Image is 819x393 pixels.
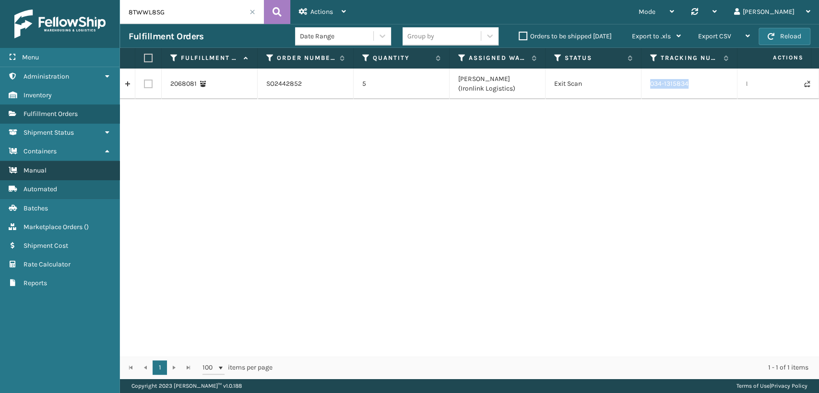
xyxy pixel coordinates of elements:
p: Copyright 2023 [PERSON_NAME]™ v 1.0.188 [131,379,242,393]
div: | [736,379,807,393]
span: Batches [24,204,48,212]
span: Manual [24,166,47,174]
label: Order Number [277,54,335,62]
span: Actions [310,8,333,16]
span: Administration [24,72,69,81]
label: Quantity [373,54,431,62]
td: 5 [354,69,450,99]
td: 034-1315834 [641,69,737,99]
span: Inventory [24,91,52,99]
a: Privacy Policy [771,382,807,389]
span: 100 [202,363,217,372]
label: Tracking Number [661,54,719,62]
span: Containers [24,147,57,155]
a: SO2442852 [266,79,302,89]
a: 1 [153,360,167,375]
span: Fulfillment Orders [24,110,78,118]
div: Date Range [300,31,374,41]
a: 2068081 [170,79,197,89]
span: Rate Calculator [24,260,71,268]
span: Reports [24,279,47,287]
span: Export CSV [698,32,731,40]
h3: Fulfillment Orders [129,31,203,42]
label: Fulfillment Order Id [181,54,239,62]
span: Menu [22,53,39,61]
span: items per page [202,360,273,375]
span: Shipment Status [24,128,74,137]
span: Export to .xls [632,32,671,40]
button: Reload [759,28,810,45]
a: Terms of Use [736,382,770,389]
td: [PERSON_NAME] (Ironlink Logistics) [450,69,546,99]
i: Never Shipped [804,81,810,87]
div: Group by [407,31,434,41]
span: Shipment Cost [24,242,68,250]
span: Automated [24,185,57,193]
img: logo [14,10,106,38]
span: Marketplace Orders [24,223,83,231]
label: Status [565,54,623,62]
div: 1 - 1 of 1 items [286,363,808,372]
span: ( ) [84,223,89,231]
span: Actions [742,50,809,66]
label: Assigned Warehouse [469,54,527,62]
span: Mode [639,8,655,16]
label: Orders to be shipped [DATE] [519,32,612,40]
td: Exit Scan [546,69,641,99]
